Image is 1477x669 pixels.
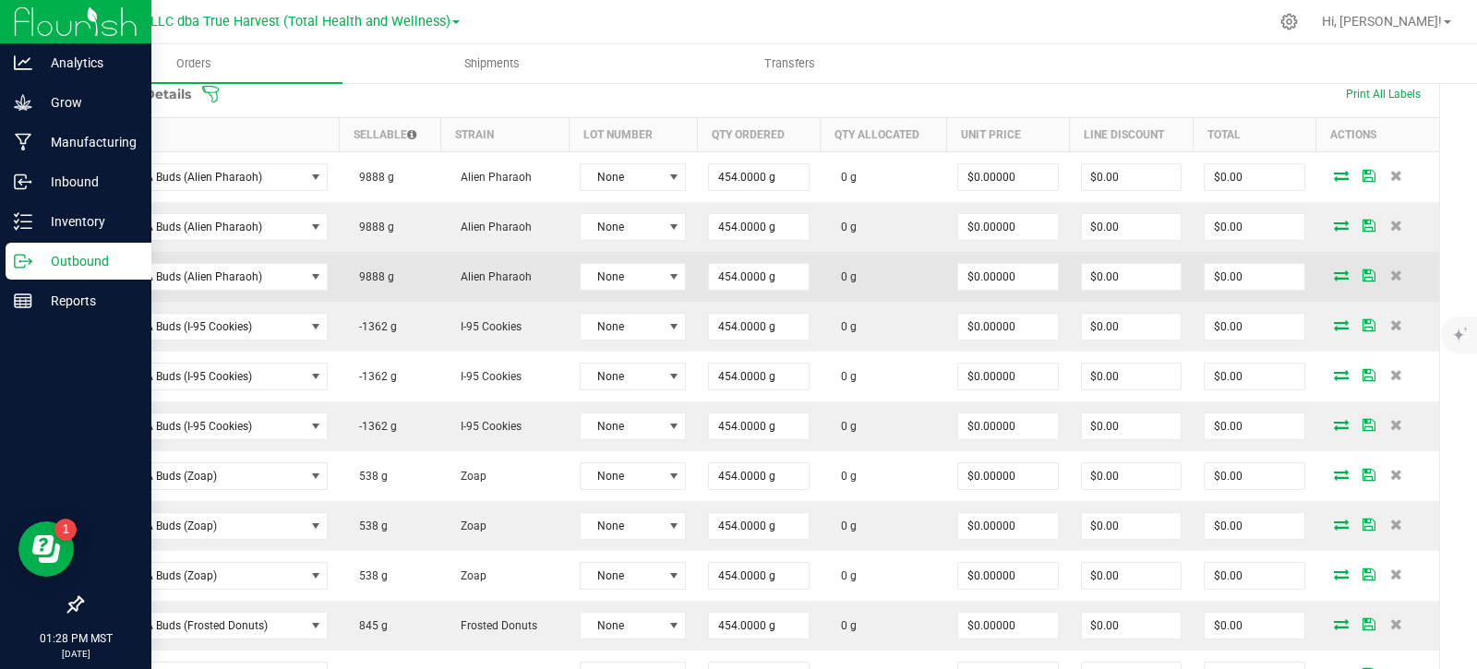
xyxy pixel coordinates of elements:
input: 0 [958,563,1057,589]
input: 0 [1082,364,1181,389]
input: 0 [1205,264,1303,290]
input: 0 [1205,413,1303,439]
input: 0 [958,413,1057,439]
th: Lot Number [569,118,697,152]
span: BULK - A Buds (Alien Pharaoh) [95,214,305,240]
input: 0 [958,164,1057,190]
span: 538 g [350,569,388,582]
span: Delete Order Detail [1383,469,1411,480]
input: 0 [1082,563,1181,589]
input: 0 [1205,463,1303,489]
span: BULK - A Buds (Alien Pharaoh) [95,264,305,290]
input: 0 [958,364,1057,389]
th: Item [83,118,340,152]
th: Actions [1316,118,1439,152]
th: Unit Price [946,118,1069,152]
span: 845 g [350,619,388,632]
span: Transfers [739,55,840,72]
span: 538 g [350,470,388,483]
span: NO DATA FOUND [94,263,329,291]
input: 0 [1205,364,1303,389]
span: BULK - A Buds (Zoap) [95,513,305,539]
span: BULK - A Buds (Zoap) [95,463,305,489]
inline-svg: Reports [14,292,32,310]
p: Reports [32,290,143,312]
span: NO DATA FOUND [94,213,329,241]
input: 0 [709,264,808,290]
inline-svg: Inventory [14,212,32,231]
inline-svg: Grow [14,93,32,112]
input: 0 [1205,513,1303,539]
span: None [581,563,662,589]
span: Alien Pharaoh [451,221,532,233]
span: BULK - A Buds (Frosted Donuts) [95,613,305,639]
input: 0 [958,314,1057,340]
input: 0 [709,463,808,489]
span: Save Order Detail [1355,519,1383,530]
span: BULK - A Buds (I-95 Cookies) [95,413,305,439]
span: I-95 Cookies [451,370,522,383]
input: 0 [1082,613,1181,639]
span: 0 g [832,420,857,433]
span: I-95 Cookies [451,420,522,433]
span: BULK - A Buds (Zoap) [95,563,305,589]
input: 0 [1082,214,1181,240]
span: Delete Order Detail [1383,618,1411,629]
span: None [581,364,662,389]
p: Outbound [32,250,143,272]
span: Zoap [451,569,486,582]
span: 0 g [832,520,857,532]
span: 9888 g [350,221,394,233]
span: 0 g [832,370,857,383]
th: Strain [440,118,569,152]
span: Zoap [451,470,486,483]
span: 538 g [350,520,388,532]
span: Alien Pharaoh [451,270,532,283]
p: Inventory [32,210,143,233]
span: 0 g [832,270,857,283]
span: None [581,613,662,639]
span: BULK - A Buds (I-95 Cookies) [95,314,305,340]
input: 0 [1205,613,1303,639]
input: 0 [1082,463,1181,489]
span: Save Order Detail [1355,170,1383,181]
span: BULK - A Buds (I-95 Cookies) [95,364,305,389]
span: 9888 g [350,270,394,283]
div: Manage settings [1278,13,1301,30]
span: Save Order Detail [1355,419,1383,430]
p: 01:28 PM MST [8,630,143,647]
inline-svg: Manufacturing [14,133,32,151]
input: 0 [958,513,1057,539]
input: 0 [709,563,808,589]
span: NO DATA FOUND [94,363,329,390]
span: None [581,214,662,240]
input: 0 [1082,413,1181,439]
input: 0 [1205,563,1303,589]
span: NO DATA FOUND [94,562,329,590]
span: 0 g [832,171,857,184]
input: 0 [958,264,1057,290]
input: 0 [1205,314,1303,340]
span: BULK - A Buds (Alien Pharaoh) [95,164,305,190]
th: Qty Allocated [821,118,947,152]
th: Total [1193,118,1315,152]
p: [DATE] [8,647,143,661]
span: Delete Order Detail [1383,170,1411,181]
span: NO DATA FOUND [94,612,329,639]
span: Orders [151,55,236,72]
span: Save Order Detail [1355,369,1383,380]
span: -1362 g [350,320,397,333]
input: 0 [1205,164,1303,190]
span: 0 g [832,470,857,483]
span: None [581,413,662,439]
span: None [581,164,662,190]
span: Delete Order Detail [1383,220,1411,231]
span: I-95 Cookies [451,320,522,333]
span: Save Order Detail [1355,319,1383,330]
span: Hi, [PERSON_NAME]! [1322,14,1442,29]
input: 0 [709,164,808,190]
input: 0 [709,364,808,389]
span: Save Order Detail [1355,618,1383,629]
span: 0 g [832,619,857,632]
